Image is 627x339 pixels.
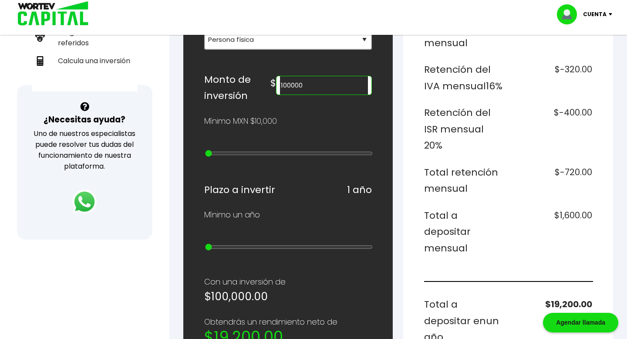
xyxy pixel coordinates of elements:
[270,75,276,92] h6: $
[35,56,45,66] img: calculadora-icon.17d418c4.svg
[204,315,372,329] p: Obtendrás un rendimiento neto de
[512,207,592,257] h6: $1,600.00
[512,105,592,154] h6: $-400.00
[204,288,372,305] h5: $100,000.00
[347,182,372,198] h6: 1 año
[557,4,583,24] img: profile-image
[44,113,125,126] h3: ¿Necesitas ayuda?
[32,23,138,52] a: Programa de referidos
[583,8,607,21] p: Cuenta
[424,207,505,257] h6: Total a depositar mensual
[204,182,275,198] h6: Plazo a invertir
[424,61,505,94] h6: Retención del IVA mensual 16%
[32,52,138,70] a: Calcula una inversión
[204,275,372,288] p: Con una inversión de
[512,61,592,94] h6: $-320.00
[512,164,592,197] h6: $-720.00
[35,33,45,42] img: recomiendanos-icon.9b8e9327.svg
[28,128,141,172] p: Uno de nuestros especialistas puede resolver tus dudas del funcionamiento de nuestra plataforma.
[204,71,270,104] h6: Monto de inversión
[204,115,277,128] p: Mínimo MXN $10,000
[424,105,505,154] h6: Retención del ISR mensual 20%
[72,190,97,214] img: logos_whatsapp-icon.242b2217.svg
[607,13,618,16] img: icon-down
[543,313,618,332] div: Agendar llamada
[424,164,505,197] h6: Total retención mensual
[204,208,260,221] p: Mínimo un año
